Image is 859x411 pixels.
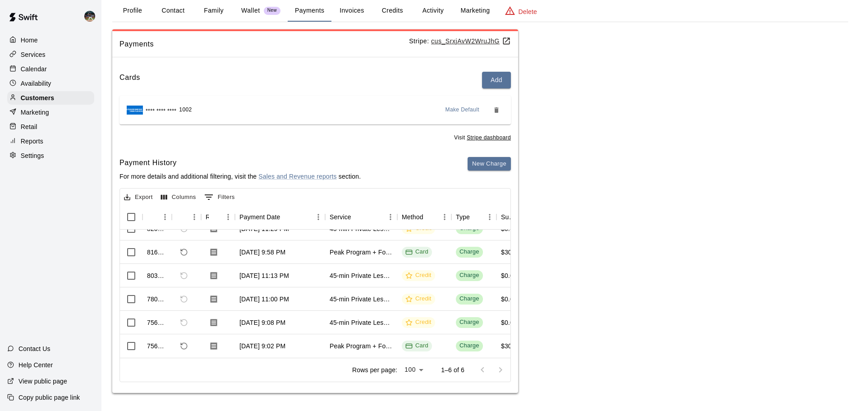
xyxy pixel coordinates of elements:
div: Credit [405,318,432,327]
button: Download Receipt [206,268,222,284]
div: Type [451,204,496,230]
div: Payment Date [239,204,280,230]
div: 780325 [147,295,167,304]
a: Calendar [7,62,94,76]
button: Menu [384,210,397,224]
div: 756679 [147,318,167,327]
a: Services [7,48,94,61]
div: Aug 14, 2025, 9:08 PM [239,318,285,327]
button: New Charge [468,157,511,171]
p: Rows per page: [352,365,397,374]
button: Sort [209,211,221,223]
p: Marketing [21,108,49,117]
div: $0.00 [501,295,517,304]
button: Sort [351,211,364,223]
p: Contact Us [18,344,51,353]
div: Card [405,248,428,256]
p: Stripe: [409,37,511,46]
button: Show filters [202,190,237,204]
button: Sort [470,211,482,223]
button: Menu [483,210,496,224]
p: Help Center [18,360,53,369]
button: Sort [423,211,436,223]
span: Refund payment [176,291,192,307]
button: Menu [221,210,235,224]
span: Payments [119,38,409,50]
div: Aug 27, 2025, 11:00 PM [239,295,289,304]
button: Download Receipt [206,338,222,354]
div: Charge [459,295,479,303]
div: Receipt [206,204,209,230]
h6: Payment History [119,157,361,169]
div: $0.00 [501,271,517,280]
div: Id [142,204,172,230]
div: 803594 [147,271,167,280]
img: Credit card brand logo [127,106,143,115]
span: Make Default [446,106,480,115]
div: Charge [459,271,479,280]
div: $300.00 [501,248,524,257]
div: Subtotal [501,204,515,230]
div: Nolan Gilbert [83,7,101,25]
div: Charge [459,342,479,350]
button: Remove [489,103,504,117]
p: View public page [18,377,67,386]
p: Availability [21,79,51,88]
span: Refund payment [176,268,192,283]
div: $300.00 [501,342,524,351]
p: Reports [21,137,43,146]
p: Wallet [241,6,260,15]
button: Menu [188,210,201,224]
div: Settings [7,149,94,162]
div: Credit [405,295,432,303]
button: Sort [280,211,293,223]
p: Copy public page link [18,393,80,402]
button: Download Receipt [206,244,222,260]
div: Sep 14, 2025, 9:58 PM [239,248,285,257]
p: For more details and additional filtering, visit the section. [119,172,361,181]
div: Peak Program + Four 45 Minute Lessons [330,248,393,257]
div: Aug 14, 2025, 9:02 PM [239,342,285,351]
a: Stripe dashboard [467,134,511,141]
span: Refund payment [176,245,192,260]
button: Menu [312,210,325,224]
div: Method [397,204,451,230]
button: Select columns [159,190,198,204]
span: Refund payment [176,338,192,354]
a: Reports [7,134,94,148]
a: Home [7,33,94,47]
div: Sep 7, 2025, 11:13 PM [239,271,289,280]
span: Refund payment [176,315,192,330]
div: Charge [459,248,479,256]
div: Card [405,342,428,350]
img: Nolan Gilbert [84,11,95,22]
div: Credit [405,271,432,280]
a: Customers [7,91,94,105]
p: Calendar [21,65,47,74]
div: Service [325,204,397,230]
div: 45-min Private Lesson [330,295,393,304]
button: Menu [438,210,451,224]
a: cus_SrxjAvW2WruJhG [431,37,511,45]
p: Home [21,36,38,45]
button: Export [122,190,155,204]
p: Retail [21,122,37,131]
div: Charge [459,318,479,327]
div: 45-min Private Lesson [330,271,393,280]
button: Sort [176,211,189,223]
div: 816329 [147,248,167,257]
a: Availability [7,77,94,90]
div: Service [330,204,351,230]
div: $0.00 [501,318,517,327]
a: Marketing [7,106,94,119]
span: 1002 [179,106,192,115]
button: Add [482,72,511,88]
span: New [264,8,280,14]
div: Type [456,204,470,230]
div: Retail [7,120,94,134]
